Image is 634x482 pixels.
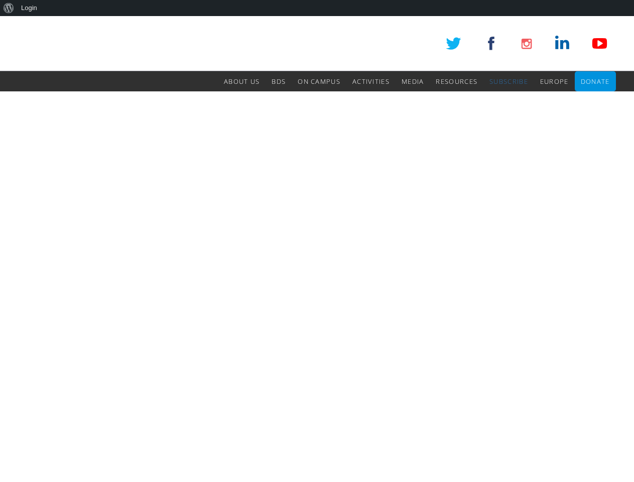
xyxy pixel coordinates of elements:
span: About Us [224,77,260,86]
a: Resources [436,71,477,91]
span: Europe [540,77,569,86]
span: Media [402,77,424,86]
a: BDS [272,71,286,91]
a: Donate [581,71,610,91]
span: Resources [436,77,477,86]
a: Activities [352,71,390,91]
img: SPME [19,16,164,71]
a: Subscribe [489,71,528,91]
a: Media [402,71,424,91]
a: On Campus [298,71,340,91]
a: About Us [224,71,260,91]
a: Europe [540,71,569,91]
span: Subscribe [489,77,528,86]
span: Donate [581,77,610,86]
span: On Campus [298,77,340,86]
span: BDS [272,77,286,86]
span: Activities [352,77,390,86]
